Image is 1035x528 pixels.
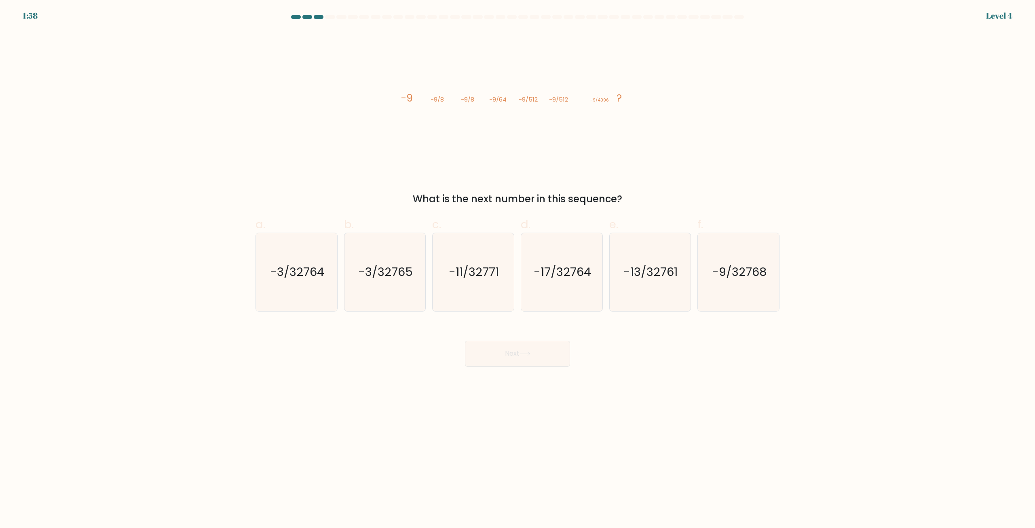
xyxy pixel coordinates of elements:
text: -3/32765 [358,264,413,280]
tspan: ? [617,91,622,105]
tspan: -9/8 [431,95,444,104]
div: What is the next number in this sequence? [260,192,775,206]
text: -11/32771 [449,264,499,280]
span: f. [697,216,703,232]
button: Next [465,341,570,367]
tspan: -9/4096 [590,97,609,103]
tspan: -9/512 [519,95,538,104]
tspan: -9 [401,91,413,105]
div: Level 4 [986,10,1012,22]
text: -9/32768 [712,264,767,280]
text: -13/32761 [624,264,678,280]
span: c. [432,216,441,232]
tspan: -9/64 [489,95,507,104]
text: -3/32764 [270,264,324,280]
div: 1:58 [23,10,38,22]
span: d. [521,216,530,232]
span: e. [609,216,618,232]
tspan: -9/8 [461,95,474,104]
span: b. [344,216,354,232]
tspan: -9/512 [549,95,568,104]
text: -17/32764 [534,264,591,280]
span: a. [256,216,265,232]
